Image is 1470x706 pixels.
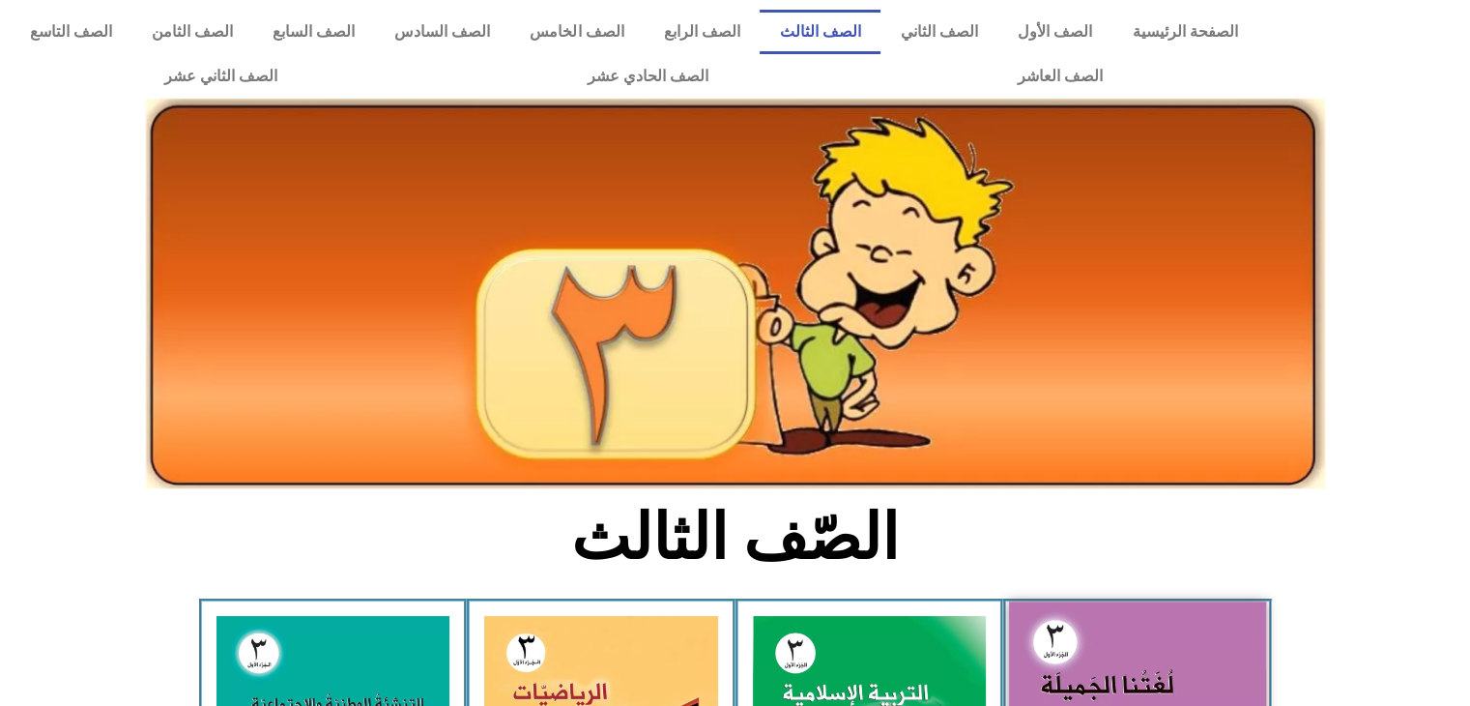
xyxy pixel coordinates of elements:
[432,54,862,99] a: الصف الحادي عشر
[252,10,374,54] a: الصف السابع
[510,10,644,54] a: الصف الخامس
[375,10,510,54] a: الصف السادس
[760,10,880,54] a: الصف الثالث
[644,10,760,54] a: الصف الرابع
[998,10,1112,54] a: الصف الأول
[1112,10,1257,54] a: الصفحة الرئيسية
[863,54,1257,99] a: الصف العاشر
[10,54,432,99] a: الصف الثاني عشر
[131,10,252,54] a: الصف الثامن
[880,10,997,54] a: الصف الثاني
[10,10,131,54] a: الصف التاسع
[416,500,1054,575] h2: الصّف الثالث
